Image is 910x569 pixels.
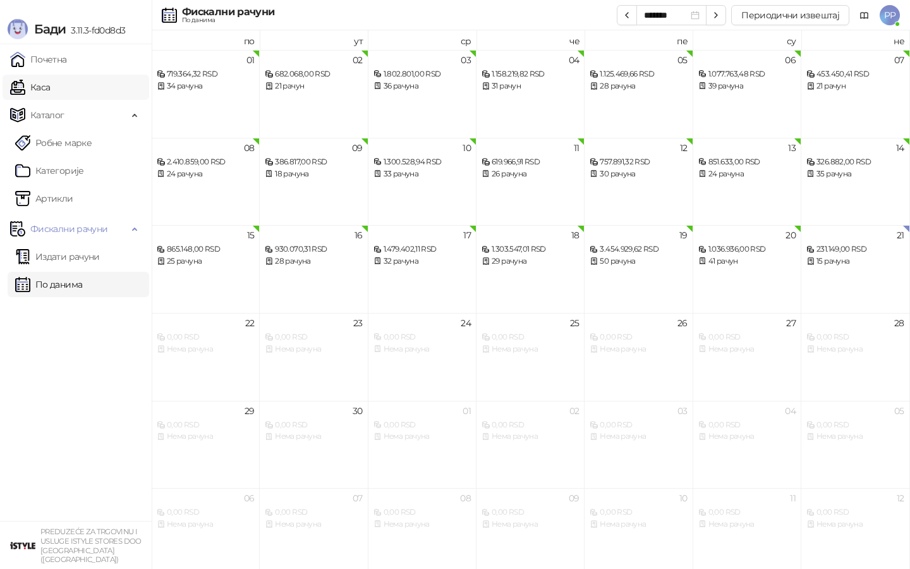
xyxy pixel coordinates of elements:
[152,313,260,401] td: 2025-09-22
[894,319,904,327] div: 28
[801,30,909,50] th: не
[373,506,471,518] div: 0,00 RSD
[698,506,796,518] div: 0,00 RSD
[244,494,255,503] div: 06
[476,138,585,226] td: 2025-09-11
[34,21,66,37] span: Бади
[590,243,687,255] div: 3.454.929,62 RSD
[897,231,904,240] div: 21
[806,431,904,443] div: Нема рачуна
[8,19,28,39] img: Logo
[245,407,255,415] div: 29
[786,319,796,327] div: 27
[806,156,904,168] div: 326.882,00 RSD
[352,144,363,152] div: 09
[585,50,693,138] td: 2025-09-05
[157,518,254,530] div: Нема рачуна
[790,494,796,503] div: 11
[265,156,362,168] div: 386.817,00 RSD
[590,156,687,168] div: 757.891,32 RSD
[698,68,796,80] div: 1.077.763,48 RSD
[461,56,471,64] div: 03
[693,225,801,313] td: 2025-09-20
[10,533,35,558] img: 64x64-companyLogo-77b92cf4-9946-4f36-9751-bf7bb5fd2c7d.png
[246,56,255,64] div: 01
[157,331,254,343] div: 0,00 RSD
[731,5,849,25] button: Периодични извештај
[590,68,687,80] div: 1.125.469,66 RSD
[801,401,909,489] td: 2025-10-05
[677,56,688,64] div: 05
[806,343,904,355] div: Нема рачуна
[698,343,796,355] div: Нема рачуна
[585,138,693,226] td: 2025-09-12
[801,138,909,226] td: 2025-09-14
[260,313,368,401] td: 2025-09-23
[260,138,368,226] td: 2025-09-09
[806,68,904,80] div: 453.450,41 RSD
[157,506,254,518] div: 0,00 RSD
[368,313,476,401] td: 2025-09-24
[482,68,579,80] div: 1.158.219,82 RSD
[15,244,100,269] a: Издати рачуни
[373,255,471,267] div: 32 рачуна
[152,225,260,313] td: 2025-09-15
[373,243,471,255] div: 1.479.402,11 RSD
[182,17,274,23] div: По данима
[157,419,254,431] div: 0,00 RSD
[590,80,687,92] div: 28 рачуна
[260,30,368,50] th: ут
[157,68,254,80] div: 719.364,32 RSD
[353,56,363,64] div: 02
[590,343,687,355] div: Нема рачуна
[373,419,471,431] div: 0,00 RSD
[482,431,579,443] div: Нема рачуна
[698,243,796,255] div: 1.036.936,00 RSD
[585,30,693,50] th: пе
[590,168,687,180] div: 30 рачуна
[806,331,904,343] div: 0,00 RSD
[373,518,471,530] div: Нема рачуна
[571,231,579,240] div: 18
[15,272,82,297] a: По данима
[157,255,254,267] div: 25 рачуна
[244,144,255,152] div: 08
[157,80,254,92] div: 34 рачуна
[461,319,471,327] div: 24
[476,313,585,401] td: 2025-09-25
[373,168,471,180] div: 33 рачуна
[463,407,471,415] div: 01
[785,56,796,64] div: 06
[806,518,904,530] div: Нема рачуна
[15,158,84,183] a: Категорије
[590,518,687,530] div: Нема рачуна
[265,431,362,443] div: Нема рачуна
[476,225,585,313] td: 2025-09-18
[785,407,796,415] div: 04
[373,343,471,355] div: Нема рачуна
[693,50,801,138] td: 2025-09-06
[182,7,274,17] div: Фискални рачуни
[569,494,579,503] div: 09
[152,138,260,226] td: 2025-09-08
[157,431,254,443] div: Нема рачуна
[373,331,471,343] div: 0,00 RSD
[476,401,585,489] td: 2025-10-02
[880,5,900,25] span: PP
[482,243,579,255] div: 1.303.547,01 RSD
[854,5,875,25] a: Документација
[157,243,254,255] div: 865.148,00 RSD
[801,225,909,313] td: 2025-09-21
[482,343,579,355] div: Нема рачуна
[353,319,363,327] div: 23
[693,138,801,226] td: 2025-09-13
[585,401,693,489] td: 2025-10-03
[482,255,579,267] div: 29 рачуна
[894,407,904,415] div: 05
[590,255,687,267] div: 50 рачуна
[482,168,579,180] div: 26 рачуна
[463,231,471,240] div: 17
[698,518,796,530] div: Нема рачуна
[353,494,363,503] div: 07
[569,56,579,64] div: 04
